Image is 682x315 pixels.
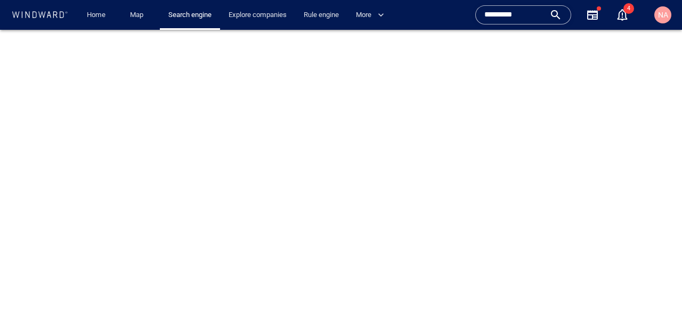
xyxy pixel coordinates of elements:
a: Home [83,6,110,24]
a: Rule engine [299,6,343,24]
iframe: Chat [637,267,674,307]
button: 4 [610,2,635,28]
button: Map [121,6,156,24]
button: NA [652,4,673,26]
button: More [352,6,393,24]
button: Home [79,6,113,24]
a: Map [126,6,151,24]
div: Notification center [616,9,629,21]
span: More [356,9,384,21]
span: NA [658,11,668,19]
a: Search engine [164,6,216,24]
span: 4 [623,3,634,14]
a: Explore companies [224,6,291,24]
